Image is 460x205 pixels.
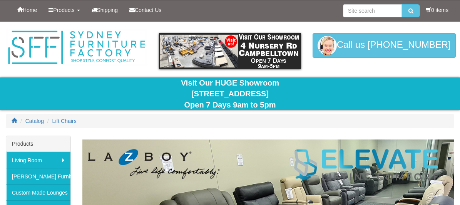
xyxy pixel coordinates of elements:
[52,118,77,124] a: Lift Chairs
[6,77,454,111] div: Visit Our HUGE Showroom [STREET_ADDRESS] Open 7 Days 9am to 5pm
[6,168,70,184] a: [PERSON_NAME] Furniture
[97,7,118,13] span: Shipping
[6,152,70,168] a: Living Room
[343,4,402,17] input: Site search
[53,7,74,13] span: Products
[124,0,167,20] a: Contact Us
[12,0,43,20] a: Home
[86,0,124,20] a: Shipping
[159,33,301,69] img: showroom.gif
[6,29,147,66] img: Sydney Furniture Factory
[135,7,161,13] span: Contact Us
[23,7,37,13] span: Home
[6,184,70,200] a: Custom Made Lounges
[6,136,70,152] div: Products
[25,118,44,124] a: Catalog
[426,6,448,14] li: 0 items
[43,0,85,20] a: Products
